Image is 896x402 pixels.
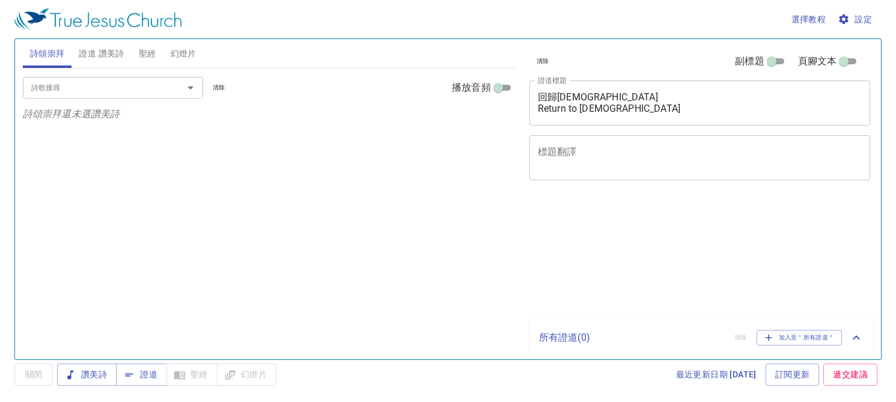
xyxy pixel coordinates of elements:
[14,8,181,30] img: True Jesus Church
[823,364,877,386] a: 遞交建議
[833,367,868,382] span: 遞交建議
[537,56,549,67] span: 清除
[57,364,117,386] button: 讚美詩
[798,54,837,69] span: 頁腳文本
[116,364,167,386] button: 證道
[538,91,862,114] textarea: 回歸[DEMOGRAPHIC_DATA] Return to [DEMOGRAPHIC_DATA]
[835,8,877,31] button: 設定
[213,82,225,93] span: 清除
[529,318,873,358] div: 所有證道(0)清除加入至＂所有證道＂
[840,12,872,27] span: 設定
[67,367,107,382] span: 讚美詩
[126,367,157,382] span: 證道
[529,54,556,69] button: 清除
[757,330,843,346] button: 加入至＂所有證道＂
[539,330,725,345] p: 所有證道 ( 0 )
[671,364,761,386] a: 最近更新日期 [DATE]
[30,46,65,61] span: 詩頌崇拜
[452,81,491,95] span: 播放音頻
[735,54,764,69] span: 副標題
[791,12,826,27] span: 選擇教程
[206,81,233,95] button: 清除
[764,332,835,343] span: 加入至＂所有證道＂
[787,8,831,31] button: 選擇教程
[171,46,197,61] span: 幻燈片
[139,46,156,61] span: 聖經
[766,364,820,386] a: 訂閱更新
[525,193,803,314] iframe: from-child
[23,108,120,120] i: 詩頌崇拜還未選讚美詩
[775,367,810,382] span: 訂閱更新
[182,79,199,96] button: Open
[79,46,124,61] span: 證道 讚美詩
[676,367,757,382] span: 最近更新日期 [DATE]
